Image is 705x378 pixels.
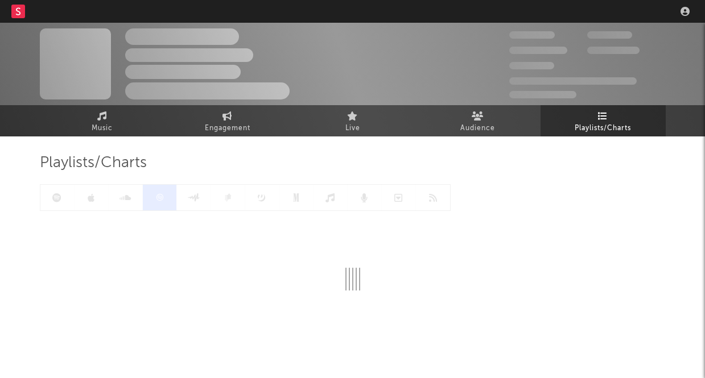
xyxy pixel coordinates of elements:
[575,122,631,135] span: Playlists/Charts
[509,77,637,85] span: 50,000,000 Monthly Listeners
[40,156,147,170] span: Playlists/Charts
[290,105,415,136] a: Live
[587,47,640,54] span: 1,000,000
[460,122,495,135] span: Audience
[205,122,250,135] span: Engagement
[541,105,666,136] a: Playlists/Charts
[92,122,113,135] span: Music
[509,91,576,98] span: Jump Score: 85.0
[509,31,555,39] span: 300,000
[165,105,290,136] a: Engagement
[345,122,360,135] span: Live
[509,62,554,69] span: 100,000
[587,31,632,39] span: 100,000
[509,47,567,54] span: 50,000,000
[415,105,541,136] a: Audience
[40,105,165,136] a: Music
